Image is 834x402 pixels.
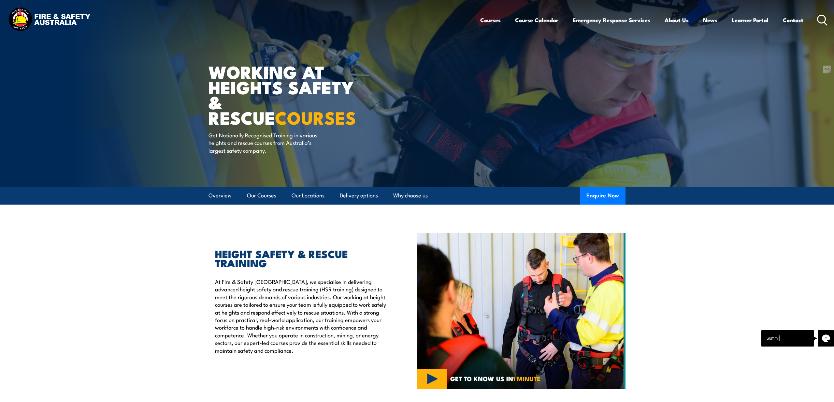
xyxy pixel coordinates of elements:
button: Enquire Now [580,187,625,205]
a: Course Calendar [515,11,558,29]
a: Our Courses [247,187,276,204]
a: About Us [665,11,689,29]
span: GET TO KNOW US IN [450,376,540,381]
a: Delivery options [340,187,378,204]
h1: WORKING AT HEIGHTS SAFETY & RESCUE [208,64,369,125]
a: Our Locations [292,187,324,204]
strong: 1 MINUTE [513,374,540,383]
a: Learner Portal [732,11,769,29]
a: Contact [783,11,803,29]
a: News [703,11,717,29]
img: Fire & Safety Australia offer working at heights courses and training [417,233,625,389]
p: At Fire & Safety [GEOGRAPHIC_DATA], we specialise in delivering advanced height safety and rescue... [215,278,387,354]
p: Get Nationally Recognised Training in various heights and rescue courses from Australia’s largest... [208,131,327,154]
a: Why choose us [393,187,428,204]
a: Courses [480,11,501,29]
strong: COURSES [275,103,356,131]
a: Overview [208,187,232,204]
h2: HEIGHT SAFETY & RESCUE TRAINING [215,249,387,267]
a: Emergency Response Services [573,11,650,29]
